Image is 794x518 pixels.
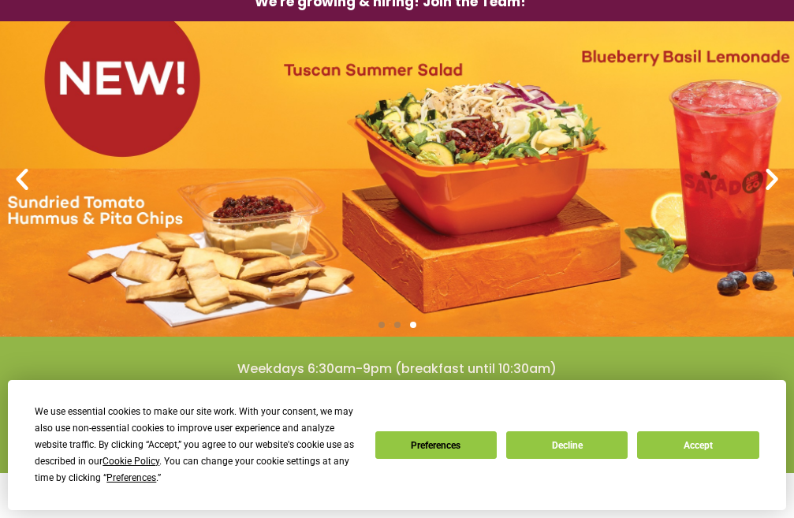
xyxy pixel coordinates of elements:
[8,165,36,193] div: Previous slide
[103,456,159,467] span: Cookie Policy
[758,165,786,193] div: Next slide
[375,431,497,459] button: Preferences
[35,404,356,486] div: We use essential cookies to make our site work. With your consent, we may also use non-essential ...
[394,322,401,328] span: Go to slide 2
[410,322,416,328] span: Go to slide 3
[8,380,786,510] div: Cookie Consent Prompt
[506,431,628,459] button: Decline
[637,431,759,459] button: Accept
[106,472,156,483] span: Preferences
[32,360,762,378] h4: Weekdays 6:30am-9pm (breakfast until 10:30am)
[378,322,385,328] span: Go to slide 1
